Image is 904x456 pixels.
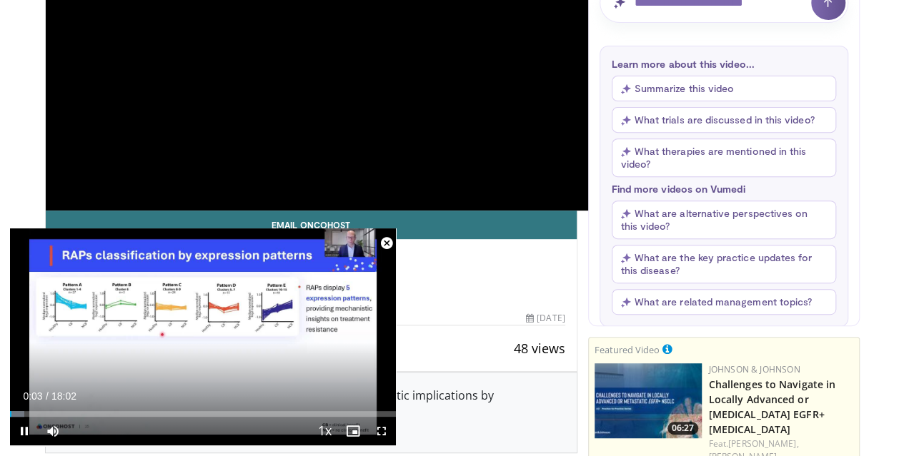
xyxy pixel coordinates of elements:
img: 7845151f-d172-4318-bbcf-4ab447089643.jpeg.150x105_q85_crop-smart_upscale.jpg [595,363,702,438]
span: 18:02 [51,390,76,402]
div: Progress Bar [10,411,396,417]
button: Summarize this video [612,76,836,101]
button: What therapies are mentioned in this video? [612,138,836,177]
a: Email Oncohost [46,211,577,239]
a: Challenges to Navigate in Locally Advanced or [MEDICAL_DATA] EGFR+ [MEDICAL_DATA] [709,378,836,436]
button: What are the key practice updates for this disease? [612,245,836,283]
button: Fullscreen [367,417,396,445]
p: Find more videos on Vumedi [612,183,836,195]
a: 06:27 [595,363,702,438]
small: Featured Video [595,343,660,356]
button: Close [372,228,401,258]
button: What are related management topics? [612,289,836,315]
button: Mute [39,417,67,445]
a: Johnson & Johnson [709,363,800,375]
div: [DATE] [526,312,565,325]
span: 06:27 [667,422,698,435]
span: 48 views [514,340,565,357]
span: 0:03 [23,390,42,402]
button: Enable picture-in-picture mode [339,417,367,445]
span: / [46,390,49,402]
button: Playback Rate [310,417,339,445]
button: What are alternative perspectives on this video? [612,201,836,239]
video-js: Video Player [10,228,396,446]
a: [PERSON_NAME], [728,437,798,450]
p: Learn more about this video... [612,58,836,70]
button: What trials are discussed in this video? [612,107,836,133]
button: Pause [10,417,39,445]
